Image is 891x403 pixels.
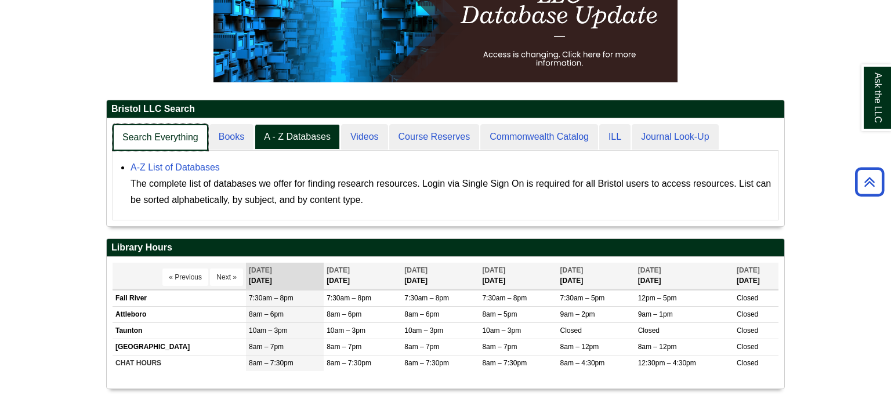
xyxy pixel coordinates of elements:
[404,343,439,351] span: 8am – 7pm
[482,310,517,318] span: 8am – 5pm
[327,359,371,367] span: 8am – 7:30pm
[246,263,324,289] th: [DATE]
[249,326,288,335] span: 10am – 3pm
[327,343,361,351] span: 8am – 7pm
[737,266,760,274] span: [DATE]
[249,310,284,318] span: 8am – 6pm
[210,268,243,286] button: Next »
[482,326,521,335] span: 10am – 3pm
[113,355,246,372] td: CHAT HOURS
[737,294,758,302] span: Closed
[560,359,605,367] span: 8am – 4:30pm
[638,294,677,302] span: 12pm – 5pm
[113,322,246,339] td: Taunton
[557,263,635,289] th: [DATE]
[560,326,582,335] span: Closed
[560,310,595,318] span: 9am – 2pm
[482,343,517,351] span: 8am – 7pm
[324,263,401,289] th: [DATE]
[107,239,784,257] h2: Library Hours
[113,290,246,306] td: Fall River
[113,306,246,322] td: Attleboro
[638,266,661,274] span: [DATE]
[327,310,361,318] span: 8am – 6pm
[638,310,673,318] span: 9am – 1pm
[635,263,734,289] th: [DATE]
[560,266,584,274] span: [DATE]
[404,294,449,302] span: 7:30am – 8pm
[632,124,718,150] a: Journal Look-Up
[107,100,784,118] h2: Bristol LLC Search
[560,343,599,351] span: 8am – 12pm
[404,359,449,367] span: 8am – 7:30pm
[737,359,758,367] span: Closed
[249,359,294,367] span: 8am – 7:30pm
[113,339,246,355] td: [GEOGRAPHIC_DATA]
[404,310,439,318] span: 8am – 6pm
[480,124,598,150] a: Commonwealth Catalog
[737,310,758,318] span: Closed
[113,124,208,151] a: Search Everything
[479,263,557,289] th: [DATE]
[638,326,660,335] span: Closed
[341,124,388,150] a: Videos
[482,294,527,302] span: 7:30am – 8pm
[638,359,696,367] span: 12:30pm – 4:30pm
[255,124,340,150] a: A - Z Databases
[401,263,479,289] th: [DATE]
[327,266,350,274] span: [DATE]
[482,359,527,367] span: 8am – 7:30pm
[404,266,428,274] span: [DATE]
[737,343,758,351] span: Closed
[560,294,605,302] span: 7:30am – 5pm
[737,326,758,335] span: Closed
[482,266,505,274] span: [DATE]
[638,343,677,351] span: 8am – 12pm
[162,268,208,286] button: « Previous
[131,176,772,208] div: The complete list of databases we offer for finding research resources. Login via Single Sign On ...
[389,124,480,150] a: Course Reserves
[327,294,371,302] span: 7:30am – 8pm
[734,263,778,289] th: [DATE]
[851,174,888,190] a: Back to Top
[249,266,272,274] span: [DATE]
[327,326,365,335] span: 10am – 3pm
[404,326,443,335] span: 10am – 3pm
[599,124,631,150] a: ILL
[131,162,220,172] a: A-Z List of Databases
[249,343,284,351] span: 8am – 7pm
[209,124,253,150] a: Books
[249,294,294,302] span: 7:30am – 8pm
